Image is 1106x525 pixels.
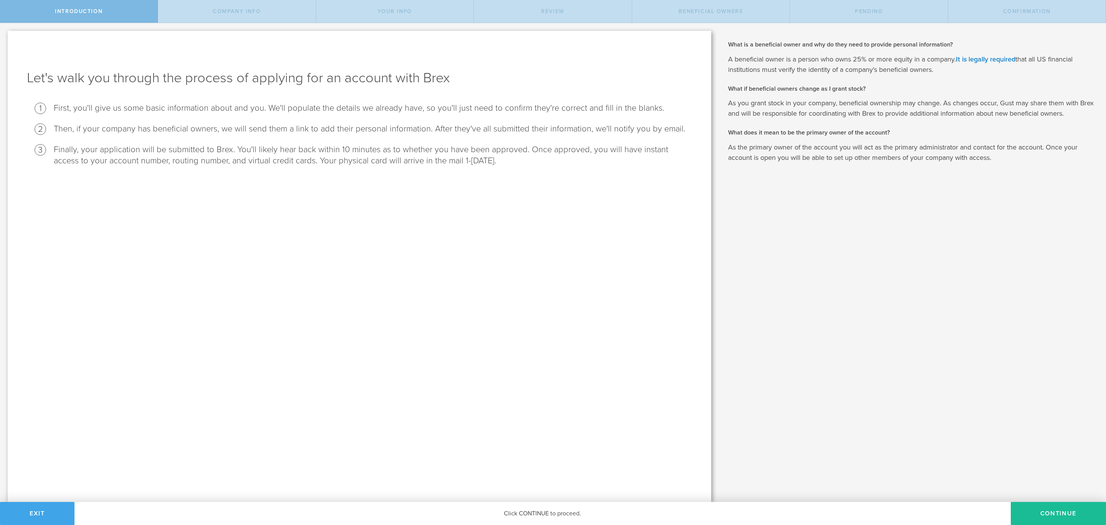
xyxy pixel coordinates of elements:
[1068,465,1106,502] iframe: Chat Widget
[54,103,692,114] li: First, you'll give us some basic information about and you. We'll populate the details we already...
[75,502,1011,525] div: Click CONTINUE to proceed.
[855,8,882,15] span: Pending
[1011,502,1106,525] button: Continue
[27,69,692,87] h1: Let's walk you through the process of applying for an account with Brex
[728,54,1094,75] p: A beneficial owner is a person who owns 25% or more equity in a company. that all US financial in...
[728,142,1094,163] p: As the primary owner of the account you will act as the primary administrator and contact for the...
[728,40,1094,49] h2: What is a beneficial owner and why do they need to provide personal information?
[679,8,743,15] span: Beneficial Owners
[728,85,1094,93] h2: What if beneficial owners change as I grant stock?
[1068,465,1106,502] div: Widget de chat
[541,8,565,15] span: Review
[728,98,1094,119] p: As you grant stock in your company, beneficial ownership may change. As changes occur, Gust may s...
[377,8,412,15] span: Your Info
[55,8,103,15] span: Introduction
[54,144,692,166] li: Finally, your application will be submitted to Brex. You'll likely hear back within 10 minutes as...
[213,8,261,15] span: Company Info
[54,123,692,135] li: Then, if your company has beneficial owners, we will send them a link to add their personal infor...
[956,55,1015,63] a: It is legally required
[728,128,1094,137] h2: What does it mean to be the primary owner of the account?
[1003,8,1051,15] span: Confirmation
